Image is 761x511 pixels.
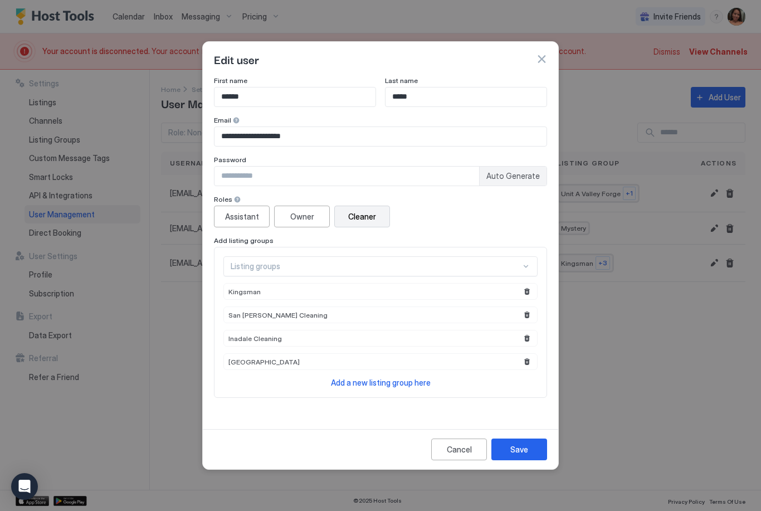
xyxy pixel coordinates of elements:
[214,167,479,186] input: Input Field
[486,171,540,181] span: Auto Generate
[385,76,418,85] span: Last name
[214,87,375,106] input: Input Field
[228,288,261,296] span: Kingsman
[214,155,246,164] span: Password
[386,87,547,106] input: Input Field
[447,444,472,455] div: Cancel
[331,378,431,387] span: Add a new listing group here
[521,286,533,297] button: Remove
[521,333,533,344] button: Remove
[228,358,300,366] span: [GEOGRAPHIC_DATA]
[214,51,259,67] span: Edit user
[510,444,528,455] div: Save
[231,261,521,271] div: Listing groups
[521,309,533,320] button: Remove
[228,311,328,319] span: San [PERSON_NAME] Cleaning
[274,206,330,227] button: Owner
[228,334,282,343] span: Inadale Cleaning
[290,211,314,222] div: Owner
[334,206,390,227] button: Cleaner
[214,116,231,124] span: Email
[521,356,533,367] button: Remove
[491,439,547,460] button: Save
[348,211,376,222] div: Cleaner
[431,439,487,460] button: Cancel
[214,206,270,227] button: Assistant
[214,127,547,146] input: Input Field
[11,473,38,500] div: Open Intercom Messenger
[214,195,232,203] span: Roles
[214,76,247,85] span: First name
[214,236,274,245] span: Add listing groups
[225,211,259,222] div: Assistant
[331,377,431,388] a: Add a new listing group here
